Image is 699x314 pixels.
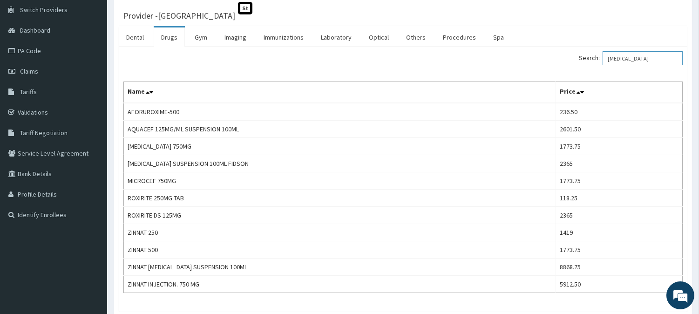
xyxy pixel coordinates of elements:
[399,27,433,47] a: Others
[124,259,556,276] td: ZINNAT [MEDICAL_DATA] SUSPENSION 100ML
[154,27,185,47] a: Drugs
[20,26,50,34] span: Dashboard
[603,51,683,65] input: Search:
[556,276,683,293] td: 5912.50
[556,138,683,155] td: 1773.75
[556,155,683,172] td: 2365
[17,47,38,70] img: d_794563401_company_1708531726252_794563401
[124,82,556,103] th: Name
[48,52,156,64] div: Chat with us now
[20,6,68,14] span: Switch Providers
[20,129,68,137] span: Tariff Negotiation
[556,241,683,259] td: 1773.75
[556,259,683,276] td: 8868.75
[124,138,556,155] td: [MEDICAL_DATA] 750MG
[486,27,511,47] a: Spa
[217,27,254,47] a: Imaging
[124,207,556,224] td: ROXIRITE DS 125MG
[124,276,556,293] td: ZINNAT INJECTION. 750 MG
[124,155,556,172] td: [MEDICAL_DATA] SUSPENSION 100ML FIDSON
[556,207,683,224] td: 2365
[435,27,483,47] a: Procedures
[124,224,556,241] td: ZINNAT 250
[256,27,311,47] a: Immunizations
[556,103,683,121] td: 236.50
[556,190,683,207] td: 118.25
[124,172,556,190] td: MICROCEF 750MG
[54,96,129,191] span: We're online!
[124,103,556,121] td: AFORUROXIME-500
[361,27,396,47] a: Optical
[313,27,359,47] a: Laboratory
[124,241,556,259] td: ZINNAT 500
[5,212,177,245] textarea: Type your message and hit 'Enter'
[556,82,683,103] th: Price
[153,5,175,27] div: Minimize live chat window
[556,121,683,138] td: 2601.50
[579,51,683,65] label: Search:
[187,27,215,47] a: Gym
[124,190,556,207] td: ROXIRITE 250MG TAB
[238,2,252,14] span: St
[124,121,556,138] td: AQUACEF 125MG/ML SUSPENSION 100ML
[123,12,235,20] h3: Provider - [GEOGRAPHIC_DATA]
[20,67,38,75] span: Claims
[556,224,683,241] td: 1419
[119,27,151,47] a: Dental
[556,172,683,190] td: 1773.75
[20,88,37,96] span: Tariffs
